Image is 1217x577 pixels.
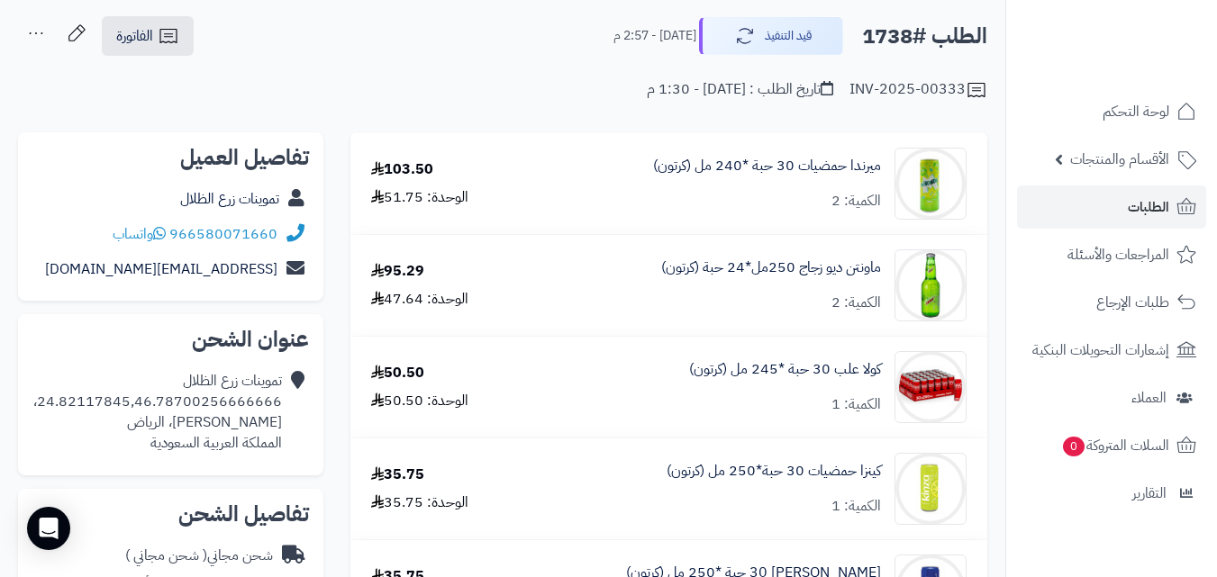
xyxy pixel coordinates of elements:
[849,79,987,101] div: INV-2025-00333
[1103,99,1169,124] span: لوحة التحكم
[125,545,207,566] span: ( شحن مجاني )
[689,359,881,380] a: كولا علب 30 حبة *245 مل (كرتون)
[895,148,966,220] img: 1747566616-1481083d-48b6-4b0f-b89f-c8f09a39-90x90.jpg
[661,257,881,278] a: ماونتن ديو زجاج 250مل*24 حبة (كرتون)
[371,464,424,485] div: 35.75
[831,293,881,313] div: الكمية: 2
[862,18,987,55] h2: الطلب #1738
[1070,147,1169,172] span: الأقسام والمنتجات
[116,25,153,47] span: الفاتورة
[180,188,279,210] a: تموينات زرع الظلال
[653,156,881,176] a: ميرندا حمضيات 30 حبة *240 مل (كرتون)
[1017,281,1206,324] a: طلبات الإرجاع
[102,16,194,56] a: الفاتورة
[1017,329,1206,372] a: إشعارات التحويلات البنكية
[895,249,966,321] img: 1747576632-61CXKZ8PxkL._AC_SL1500-90x90.jpg
[1017,185,1206,229] a: الطلبات
[1063,437,1085,456] span: 0
[27,507,70,550] div: Open Intercom Messenger
[33,371,282,453] div: تموينات زرع الظلال 24.82117845,46.78700256666666، [PERSON_NAME]، الرياض المملكة العربية السعودية
[371,363,424,383] div: 50.50
[371,187,468,208] div: الوحدة: 51.75
[831,394,881,415] div: الكمية: 1
[1128,194,1169,220] span: الطلبات
[1061,433,1169,458] span: السلات المتروكة
[1096,290,1169,315] span: طلبات الإرجاع
[613,27,696,45] small: [DATE] - 2:57 م
[113,223,166,245] a: واتساب
[32,329,309,350] h2: عنوان الشحن
[1017,376,1206,419] a: العملاء
[1132,481,1167,506] span: التقارير
[1094,45,1200,83] img: logo-2.png
[895,351,966,423] img: 1747639907-81i6J6XeK8L._AC_SL1500-90x90.jpg
[371,159,433,180] div: 103.50
[125,545,273,566] div: شحن مجاني
[831,496,881,517] div: الكمية: 1
[371,391,468,411] div: الوحدة: 50.50
[1017,424,1206,467] a: السلات المتروكة0
[1067,242,1169,267] span: المراجعات والأسئلة
[667,461,881,482] a: كينزا حمضيات 30 حبة*250 مل (كرتون)
[1131,385,1167,410] span: العملاء
[831,191,881,212] div: الكمية: 2
[1017,90,1206,133] a: لوحة التحكم
[169,223,277,245] a: 966580071660
[699,17,843,55] button: قيد التنفيذ
[32,147,309,168] h2: تفاصيل العميل
[45,258,277,280] a: [EMAIL_ADDRESS][DOMAIN_NAME]
[647,79,833,100] div: تاريخ الطلب : [DATE] - 1:30 م
[1017,472,1206,515] a: التقارير
[1017,233,1206,276] a: المراجعات والأسئلة
[371,492,468,513] div: الوحدة: 35.75
[371,289,468,310] div: الوحدة: 47.64
[371,261,424,282] div: 95.29
[895,453,966,525] img: 1747642470-SWljGn0cexbESGIzp0sv6aBsGevSp6gP-90x90.jpg
[32,503,309,525] h2: تفاصيل الشحن
[1032,338,1169,363] span: إشعارات التحويلات البنكية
